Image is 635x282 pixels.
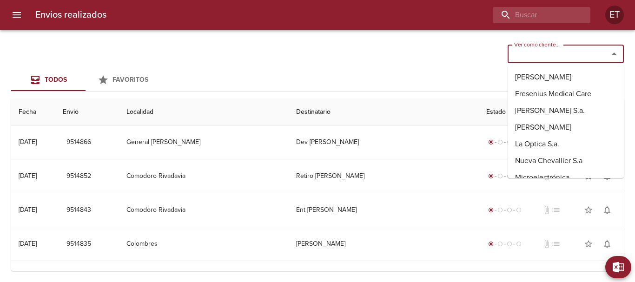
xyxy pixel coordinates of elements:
span: radio_button_checked [488,241,494,247]
button: Agregar a favoritos [579,201,598,219]
div: [DATE] [19,240,37,248]
button: Activar notificaciones [598,235,616,253]
span: notifications_none [602,239,612,249]
div: Generado [486,171,523,181]
div: [DATE] [19,172,37,180]
li: Microelectrónica Componentes S [508,169,624,197]
div: Generado [486,239,523,249]
span: radio_button_unchecked [516,241,522,247]
span: star_border [584,205,593,215]
button: 9514835 [63,236,95,253]
button: Activar notificaciones [598,201,616,219]
button: Exportar Excel [605,256,631,278]
th: Fecha [11,99,55,125]
td: Dev [PERSON_NAME] [289,125,479,159]
button: menu [6,4,28,26]
div: Generado [486,138,523,147]
div: [DATE] [19,138,37,146]
button: 9514852 [63,168,95,185]
span: notifications_none [602,205,612,215]
td: Comodoro Rivadavia [119,193,289,227]
td: Comodoro Rivadavia [119,159,289,193]
li: Nueva Chevallier S.a [508,152,624,169]
td: General [PERSON_NAME] [119,125,289,159]
li: La Optica S.a. [508,136,624,152]
span: No tiene pedido asociado [551,205,561,215]
div: Generado [486,205,523,215]
span: radio_button_unchecked [507,207,512,213]
span: radio_button_unchecked [507,173,512,179]
span: 9514835 [66,238,91,250]
h6: Envios realizados [35,7,106,22]
span: 9514843 [66,204,91,216]
span: radio_button_unchecked [497,241,503,247]
span: radio_button_unchecked [516,207,522,213]
th: Envio [55,99,119,125]
div: [DATE] [19,206,37,214]
span: No tiene pedido asociado [551,239,561,249]
span: No tiene documentos adjuntos [542,205,551,215]
div: Abrir información de usuario [605,6,624,24]
th: Estado [479,99,624,125]
span: star_border [584,239,593,249]
li: Fresenius Medical Care [508,85,624,102]
span: 9514852 [66,171,91,182]
button: Close [608,47,621,60]
span: radio_button_checked [488,139,494,145]
span: radio_button_unchecked [507,139,512,145]
span: radio_button_unchecked [497,173,503,179]
td: [PERSON_NAME] [289,227,479,261]
button: Agregar a favoritos [579,235,598,253]
div: Tabs Envios [11,69,160,91]
td: Retiro [PERSON_NAME] [289,159,479,193]
li: [PERSON_NAME] S.a. [508,102,624,119]
span: radio_button_unchecked [497,139,503,145]
button: 9514866 [63,134,95,151]
th: Destinatario [289,99,479,125]
td: Colombres [119,227,289,261]
button: 9514843 [63,202,95,219]
span: radio_button_unchecked [507,241,512,247]
li: [PERSON_NAME] [508,119,624,136]
span: No tiene documentos adjuntos [542,239,551,249]
input: buscar [493,7,575,23]
span: 9514866 [66,137,91,148]
th: Localidad [119,99,289,125]
span: radio_button_checked [488,173,494,179]
div: ET [605,6,624,24]
span: Favoritos [112,76,148,84]
span: radio_button_unchecked [497,207,503,213]
li: [PERSON_NAME] [508,69,624,85]
span: radio_button_checked [488,207,494,213]
td: Ent [PERSON_NAME] [289,193,479,227]
span: Todos [45,76,67,84]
